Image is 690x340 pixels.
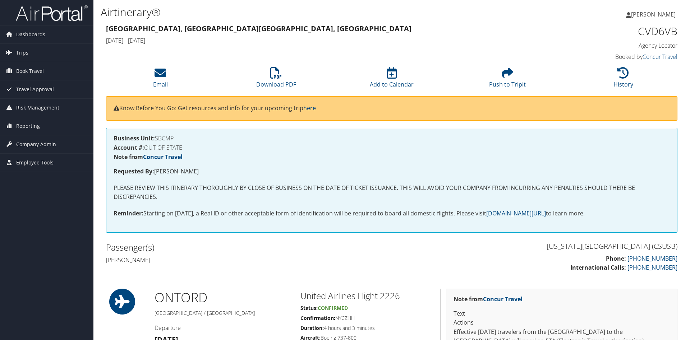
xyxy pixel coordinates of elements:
h4: Agency Locator [543,42,677,50]
h4: OUT-OF-STATE [114,145,670,150]
span: Risk Management [16,99,59,117]
h1: CVD6VB [543,24,677,39]
h5: 4 hours and 3 minutes [300,325,435,332]
img: airportal-logo.png [16,5,88,22]
span: Dashboards [16,25,45,43]
a: Download PDF [256,71,296,88]
a: Email [153,71,168,88]
span: Employee Tools [16,154,54,172]
h5: [GEOGRAPHIC_DATA] / [GEOGRAPHIC_DATA] [155,309,289,317]
strong: [GEOGRAPHIC_DATA], [GEOGRAPHIC_DATA] [GEOGRAPHIC_DATA], [GEOGRAPHIC_DATA] [106,24,411,33]
strong: Status: [300,304,318,311]
h5: NYCZHH [300,315,435,322]
a: Concur Travel [643,53,677,61]
a: Concur Travel [483,295,523,303]
span: Trips [16,44,28,62]
h4: Booked by [543,53,677,61]
span: Book Travel [16,62,44,80]
p: [PERSON_NAME] [114,167,670,176]
h4: [DATE] - [DATE] [106,37,532,45]
strong: Note from [454,295,523,303]
a: Add to Calendar [370,71,414,88]
a: Concur Travel [143,153,183,161]
h3: [US_STATE][GEOGRAPHIC_DATA] (CSUSB) [397,241,677,251]
span: Company Admin [16,135,56,153]
span: Reporting [16,117,40,135]
a: [PHONE_NUMBER] [627,264,677,271]
a: [PHONE_NUMBER] [627,255,677,262]
strong: Duration: [300,325,324,331]
strong: International Calls: [570,264,626,271]
h4: SBCMP [114,135,670,141]
h2: United Airlines Flight 2226 [300,290,435,302]
p: Know Before You Go: Get resources and info for your upcoming trip [114,104,670,113]
a: [DOMAIN_NAME][URL] [486,209,546,217]
strong: Reminder: [114,209,143,217]
a: [PERSON_NAME] [626,4,683,25]
strong: Note from [114,153,183,161]
strong: Business Unit: [114,134,155,142]
p: Starting on [DATE], a Real ID or other acceptable form of identification will be required to boar... [114,209,670,218]
strong: Phone: [606,255,626,262]
h1: ONT ORD [155,289,289,307]
h1: Airtinerary® [101,5,489,20]
span: Travel Approval [16,80,54,98]
h2: Passenger(s) [106,241,386,253]
strong: Confirmation: [300,315,335,321]
a: here [303,104,316,112]
strong: Requested By: [114,167,154,175]
p: PLEASE REVIEW THIS ITINERARY THOROUGHLY BY CLOSE OF BUSINESS ON THE DATE OF TICKET ISSUANCE. THIS... [114,183,670,202]
span: Confirmed [318,304,348,311]
h4: Departure [155,324,289,332]
strong: Account #: [114,144,144,152]
a: History [613,71,633,88]
span: [PERSON_NAME] [631,10,676,18]
h4: [PERSON_NAME] [106,256,386,264]
a: Push to Tripit [489,71,526,88]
